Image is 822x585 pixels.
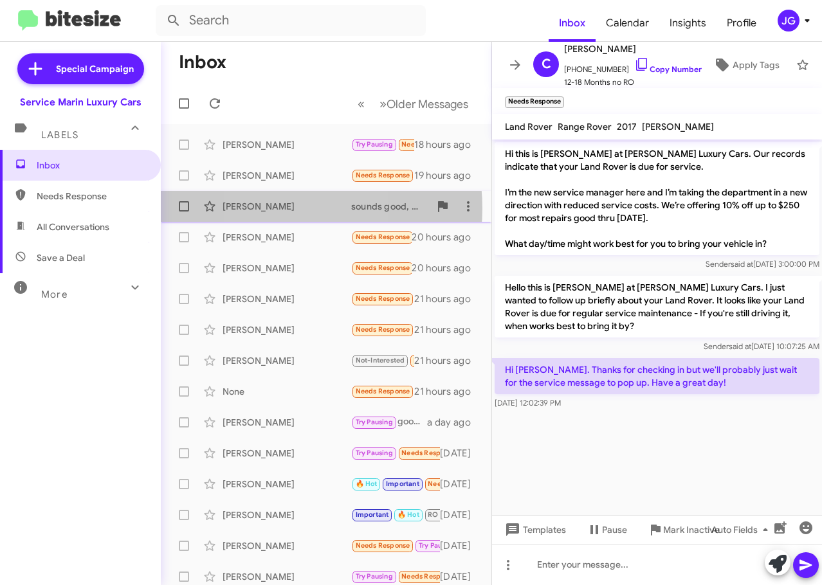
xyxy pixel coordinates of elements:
div: [DATE] [440,539,481,552]
span: 12-18 Months no RO [564,76,702,89]
div: JG [778,10,799,32]
span: Needs Response [356,325,410,334]
div: [DATE] [440,447,481,460]
div: [DATE] [440,478,481,491]
div: 18 hours ago [414,138,481,151]
div: Out of state until November, will make an app. [351,569,440,584]
span: Mark Inactive [663,518,720,541]
a: Inbox [549,4,596,42]
div: sent location zip [351,384,414,399]
span: Needs Response [356,541,410,550]
button: Previous [350,91,372,117]
div: a day ago [427,416,481,429]
h1: Inbox [179,52,226,73]
span: Labels [41,129,78,141]
span: C [542,54,551,75]
div: I will give you a call or a text message to let you know when I can come in real soon [351,538,440,553]
span: « [358,96,365,112]
a: Profile [717,4,767,42]
span: Needs Response [356,233,410,241]
span: Needs Response [428,480,482,488]
span: Not-Interested [356,356,405,364]
div: 21 hours ago [414,323,481,336]
div: You lost me as a customer. [351,291,414,306]
span: said at [731,259,753,269]
p: Hello this is [PERSON_NAME] at [PERSON_NAME] Luxury Cars. I just wanted to follow up briefly abou... [495,276,819,337]
div: good morning, unfortunately our loaner vehicles are booked out until the [DATE]. The 6th and 13th... [351,415,427,429]
div: sounds good, don't hesitate to reach out, we would be happy to get you in for service when ready. [351,200,430,213]
button: Mark Inactive [637,518,730,541]
div: [PERSON_NAME] [223,416,351,429]
nav: Page navigation example [351,91,476,117]
span: Important [386,480,419,488]
div: [DATE] [440,509,481,521]
div: [PERSON_NAME] [223,138,351,151]
a: Calendar [596,4,659,42]
span: [PERSON_NAME] [642,121,714,132]
span: Try Pausing [356,572,393,580]
span: Needs Response [414,356,468,364]
span: Try Pausing [356,449,393,457]
div: For the service needed will I be able to drop it off in the morning and pick it up after lunch? O... [351,137,414,152]
span: Try Pausing [419,541,456,550]
div: 20 hours ago [412,231,481,244]
div: [PERSON_NAME] [223,570,351,583]
div: Service Marin Luxury Cars [20,96,142,109]
span: Needs Response [401,140,456,148]
button: Apply Tags [702,53,790,76]
span: Pause [602,518,627,541]
div: [PERSON_NAME] [223,478,351,491]
div: 21 hours ago [414,292,481,305]
div: Lease. [351,353,414,368]
div: I will attempt to stop by this afternoon...the speaker vibration is worse than the blown speaker ... [351,476,440,491]
span: 🔥 Hot [356,480,378,488]
span: said at [729,341,751,351]
input: Search [156,5,426,36]
a: Special Campaign [17,53,144,84]
div: 21 hours ago [414,385,481,398]
div: [PERSON_NAME] [223,539,351,552]
span: Needs Response [356,171,410,179]
span: Needs Response [356,294,410,303]
button: Auto Fields [701,518,783,541]
span: Needs Response [401,449,456,457]
div: 20 hours ago [412,262,481,274]
span: Auto Fields [711,518,773,541]
span: RO Historic [428,510,466,519]
span: Range Rover [558,121,612,132]
span: [PERSON_NAME] [564,41,702,57]
span: Inbox [37,159,146,172]
div: [PERSON_NAME] [223,200,351,213]
span: Needs Response [37,190,146,203]
span: Important [356,510,389,519]
p: Hi this is [PERSON_NAME] at [PERSON_NAME] Luxury Cars. Our records indicate that your Land Rover ... [495,142,819,255]
span: Land Rover [505,121,553,132]
span: Templates [502,518,566,541]
span: Special Campaign [56,62,134,75]
button: Templates [492,518,576,541]
div: I just brought my car in about [DATE] to have the service and they realize I did not need it yet [351,322,414,337]
div: [PERSON_NAME] [223,354,351,367]
div: We could bring it by [DATE] through [DATE] (9/30 to 10/2) or next week [DATE] (10/7). But we will... [351,446,440,460]
a: Insights [659,4,717,42]
span: Older Messages [387,97,468,111]
div: We have a new car. It's a Porsche Cayenne. But thanks anyway. [351,230,412,244]
span: 🔥 Hot [397,510,419,519]
span: » [379,96,387,112]
div: [PERSON_NAME] [223,231,351,244]
button: Next [372,91,476,117]
small: Needs Response [505,96,564,108]
a: Copy Number [634,64,702,74]
span: Try Pausing [356,418,393,426]
span: Try Pausing [356,140,393,148]
div: 21 hours ago [414,354,481,367]
span: More [41,289,68,300]
div: [PERSON_NAME] [223,447,351,460]
span: Apply Tags [733,53,780,76]
div: [PERSON_NAME] [223,169,351,182]
div: [PERSON_NAME] [223,509,351,521]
